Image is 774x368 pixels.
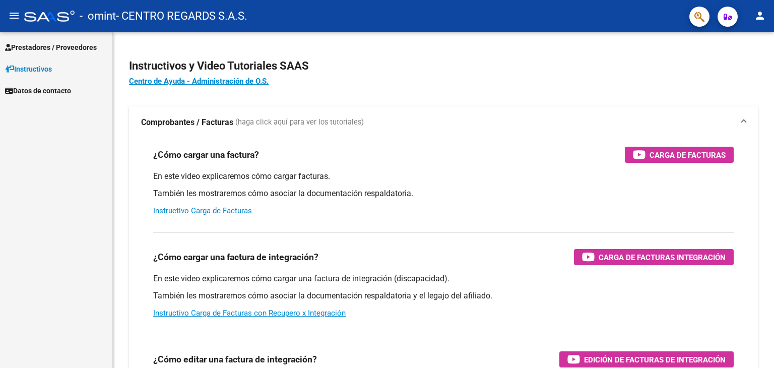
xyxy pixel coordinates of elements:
p: También les mostraremos cómo asociar la documentación respaldatoria. [153,188,734,199]
a: Instructivo Carga de Facturas con Recupero x Integración [153,309,346,318]
span: Edición de Facturas de integración [584,353,726,366]
span: - CENTRO REGARDS S.A.S. [116,5,247,27]
mat-icon: person [754,10,766,22]
span: Prestadores / Proveedores [5,42,97,53]
p: También les mostraremos cómo asociar la documentación respaldatoria y el legajo del afiliado. [153,290,734,301]
span: Instructivos [5,64,52,75]
a: Instructivo Carga de Facturas [153,206,252,215]
span: (haga click aquí para ver los tutoriales) [235,117,364,128]
strong: Comprobantes / Facturas [141,117,233,128]
button: Carga de Facturas [625,147,734,163]
span: Carga de Facturas [650,149,726,161]
button: Carga de Facturas Integración [574,249,734,265]
p: En este video explicaremos cómo cargar facturas. [153,171,734,182]
mat-icon: menu [8,10,20,22]
span: Datos de contacto [5,85,71,96]
h2: Instructivos y Video Tutoriales SAAS [129,56,758,76]
a: Centro de Ayuda - Administración de O.S. [129,77,269,86]
iframe: Intercom live chat [740,334,764,358]
h3: ¿Cómo cargar una factura de integración? [153,250,318,264]
h3: ¿Cómo editar una factura de integración? [153,352,317,366]
span: Carga de Facturas Integración [599,251,726,264]
h3: ¿Cómo cargar una factura? [153,148,259,162]
button: Edición de Facturas de integración [559,351,734,367]
mat-expansion-panel-header: Comprobantes / Facturas (haga click aquí para ver los tutoriales) [129,106,758,139]
p: En este video explicaremos cómo cargar una factura de integración (discapacidad). [153,273,734,284]
span: - omint [80,5,116,27]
